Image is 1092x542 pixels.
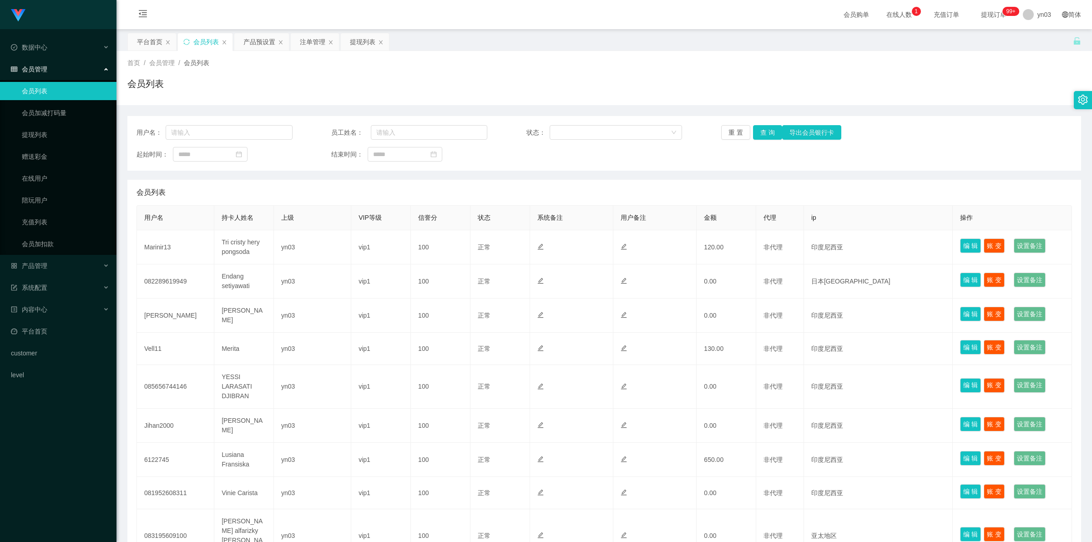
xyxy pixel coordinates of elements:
[11,263,17,269] i: 图标: appstore-o
[984,527,1005,542] button: 账 变
[697,230,756,264] td: 120.00
[22,147,109,166] a: 赠送彩金
[22,235,109,253] a: 会员加扣款
[222,40,227,45] i: 图标: close
[537,345,544,351] i: 图标: edit
[351,477,411,509] td: vip1
[526,128,550,137] span: 状态：
[1014,451,1046,466] button: 设置备注
[804,230,953,264] td: 印度尼西亚
[350,33,375,51] div: 提现列表
[278,40,283,45] i: 图标: close
[1078,95,1088,105] i: 图标: setting
[274,333,351,365] td: yn03
[214,264,274,299] td: Endang setiyawati
[11,262,47,269] span: 产品管理
[11,306,47,313] span: 内容中心
[183,39,190,45] i: 图标: sync
[621,345,627,351] i: 图标: edit
[274,409,351,443] td: yn03
[697,365,756,409] td: 0.00
[882,11,916,18] span: 在线人数
[22,126,109,144] a: 提现列表
[763,532,783,539] span: 非代理
[281,214,294,221] span: 上级
[1014,527,1046,542] button: 设置备注
[537,532,544,538] i: 图标: edit
[214,365,274,409] td: YESSI LARASATI DJIBRAN
[243,33,275,51] div: 产品预设置
[478,489,490,496] span: 正常
[11,66,47,73] span: 会员管理
[537,243,544,250] i: 图标: edit
[274,365,351,409] td: yn03
[960,273,981,287] button: 编 辑
[697,333,756,365] td: 130.00
[478,422,490,429] span: 正常
[274,230,351,264] td: yn03
[137,443,214,477] td: 6122745
[1073,37,1081,45] i: 图标: unlock
[236,151,242,157] i: 图标: calendar
[214,443,274,477] td: Lusiana Fransiska
[478,456,490,463] span: 正常
[22,82,109,100] a: 会员列表
[411,477,470,509] td: 100
[537,456,544,462] i: 图标: edit
[537,214,563,221] span: 系统备注
[984,307,1005,321] button: 账 变
[11,66,17,72] i: 图标: table
[137,299,214,333] td: [PERSON_NAME]
[478,243,490,251] span: 正常
[960,340,981,355] button: 编 辑
[782,125,841,140] button: 导出会员银行卡
[621,278,627,284] i: 图标: edit
[537,489,544,496] i: 图标: edit
[351,333,411,365] td: vip1
[411,333,470,365] td: 100
[11,44,17,51] i: 图标: check-circle-o
[763,345,783,352] span: 非代理
[960,417,981,431] button: 编 辑
[351,264,411,299] td: vip1
[137,477,214,509] td: 081952608311
[144,59,146,66] span: /
[127,0,158,30] i: 图标: menu-fold
[811,214,816,221] span: ip
[912,7,921,16] sup: 1
[11,306,17,313] i: 图标: profile
[537,278,544,284] i: 图标: edit
[804,443,953,477] td: 印度尼西亚
[274,299,351,333] td: yn03
[671,130,677,136] i: 图标: down
[1014,273,1046,287] button: 设置备注
[127,77,164,91] h1: 会员列表
[984,273,1005,287] button: 账 变
[22,213,109,231] a: 充值列表
[763,243,783,251] span: 非代理
[1062,11,1068,18] i: 图标: global
[984,378,1005,393] button: 账 变
[1014,340,1046,355] button: 设置备注
[411,299,470,333] td: 100
[763,214,776,221] span: 代理
[274,477,351,509] td: yn03
[411,409,470,443] td: 100
[763,312,783,319] span: 非代理
[1014,307,1046,321] button: 设置备注
[960,378,981,393] button: 编 辑
[984,238,1005,253] button: 账 变
[697,443,756,477] td: 650.00
[22,169,109,187] a: 在线用户
[763,422,783,429] span: 非代理
[214,477,274,509] td: Vinie Carista
[136,128,166,137] span: 用户名：
[697,409,756,443] td: 0.00
[328,40,334,45] i: 图标: close
[478,383,490,390] span: 正常
[411,264,470,299] td: 100
[144,214,163,221] span: 用户名
[704,214,717,221] span: 金额
[214,409,274,443] td: [PERSON_NAME]
[351,443,411,477] td: vip1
